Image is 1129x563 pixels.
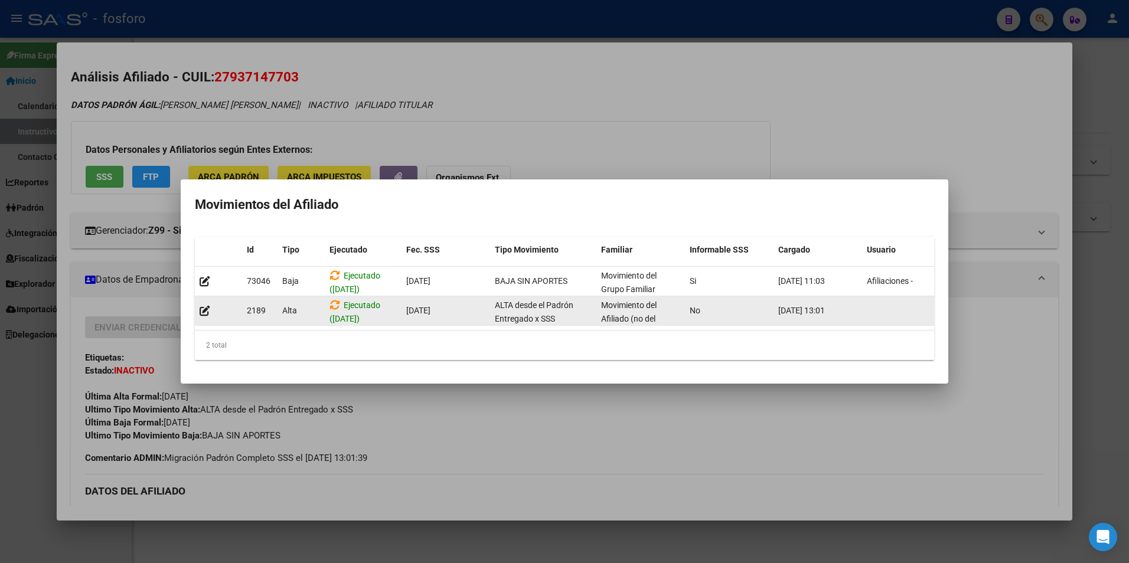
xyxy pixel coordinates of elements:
span: Movimiento del Grupo Familiar [601,271,657,294]
span: Baja [282,276,299,286]
span: Familiar [601,245,632,254]
span: Movimiento del Afiliado (no del grupo) [601,300,657,337]
span: Ejecutado [329,245,367,254]
h2: Movimientos del Afiliado [195,194,934,216]
span: Cargado [778,245,810,254]
datatable-header-cell: Ejecutado [325,237,402,263]
datatable-header-cell: Tipo Movimiento [490,237,596,263]
span: 73046 [247,276,270,286]
datatable-header-cell: Informable SSS [685,237,774,263]
span: Tipo [282,245,299,254]
span: Ejecutado ([DATE]) [329,271,380,294]
span: Afiliaciones - [867,276,913,286]
span: [DATE] [406,276,430,286]
span: Ejecutado ([DATE]) [329,300,380,323]
datatable-header-cell: Fec. SSS [402,237,490,263]
span: Informable SSS [690,245,749,254]
span: BAJA SIN APORTES [495,276,567,286]
span: No [690,306,700,315]
span: 2189 [247,306,266,315]
span: ALTA desde el Padrón Entregado x SSS [495,300,573,323]
span: Id [247,245,254,254]
datatable-header-cell: Cargado [774,237,862,263]
div: 2 total [195,330,934,360]
datatable-header-cell: Tipo [278,237,325,263]
span: Tipo Movimiento [495,245,559,254]
span: [DATE] 11:03 [778,276,825,286]
datatable-header-cell: Usuario [862,237,951,263]
datatable-header-cell: Id [242,237,278,263]
datatable-header-cell: Familiar [596,237,685,263]
span: Alta [282,306,297,315]
span: Usuario [867,245,896,254]
div: Open Intercom Messenger [1089,523,1117,551]
span: Fec. SSS [406,245,440,254]
span: Si [690,276,696,286]
span: [DATE] [406,306,430,315]
span: [DATE] 13:01 [778,306,825,315]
